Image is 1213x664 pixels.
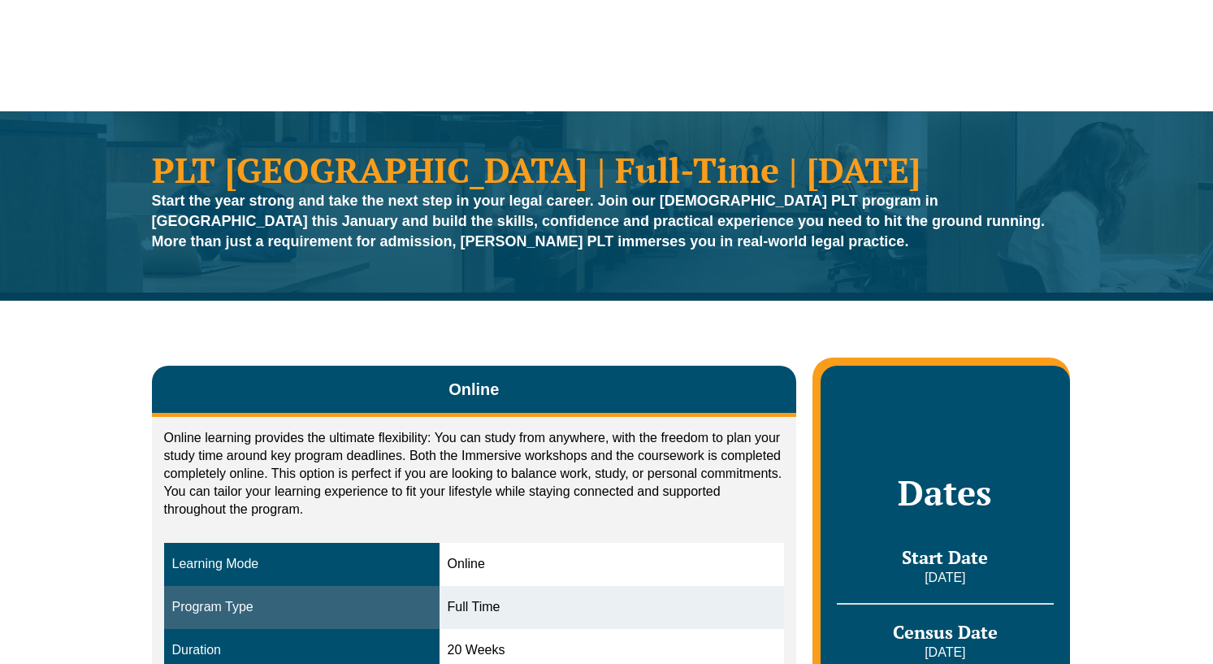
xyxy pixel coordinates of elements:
div: Learning Mode [172,555,431,574]
div: Full Time [448,598,777,617]
p: Online learning provides the ultimate flexibility: You can study from anywhere, with the freedom ... [164,429,785,519]
span: Online [448,378,499,401]
div: Duration [172,641,431,660]
h1: PLT [GEOGRAPHIC_DATA] | Full-Time | [DATE] [152,152,1062,187]
div: Program Type [172,598,431,617]
p: [DATE] [837,644,1053,662]
span: Census Date [893,620,998,644]
div: 20 Weeks [448,641,777,660]
div: Online [448,555,777,574]
span: Start Date [902,545,988,569]
p: [DATE] [837,569,1053,587]
h2: Dates [837,472,1053,513]
strong: Start the year strong and take the next step in your legal career. Join our [DEMOGRAPHIC_DATA] PL... [152,193,1046,250]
